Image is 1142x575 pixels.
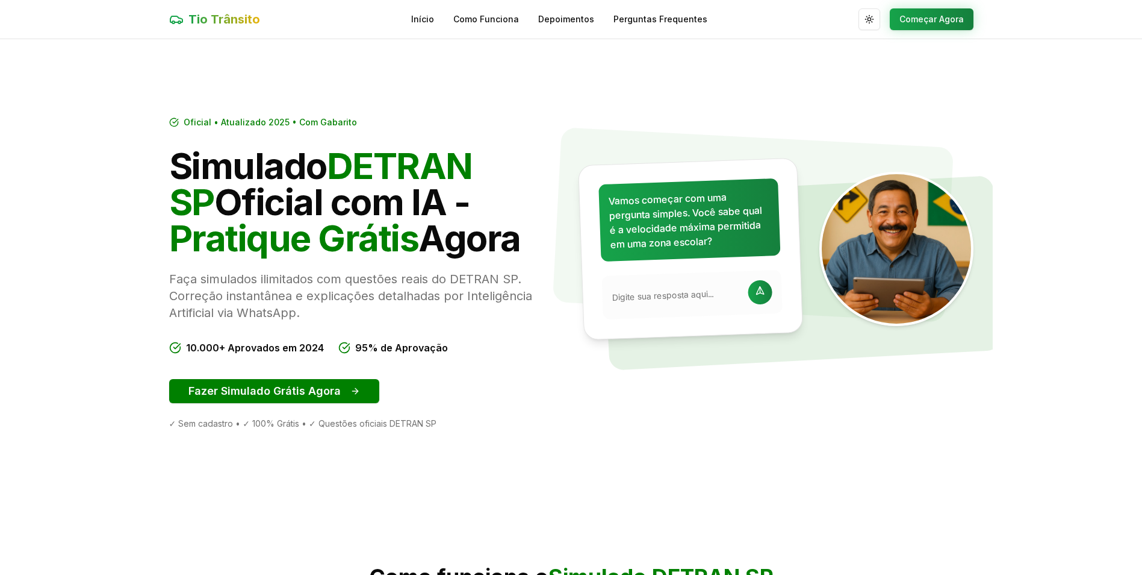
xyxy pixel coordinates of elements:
[538,13,594,25] a: Depoimentos
[612,287,741,303] input: Digite sua resposta aqui...
[169,148,562,256] h1: Simulado Oficial com IA - Agora
[169,418,562,430] div: ✓ Sem cadastro • ✓ 100% Grátis • ✓ Questões oficiais DETRAN SP
[188,11,260,28] span: Tio Trânsito
[355,341,448,355] span: 95% de Aprovação
[608,188,770,251] p: Vamos começar com uma pergunta simples. Você sabe qual é a velocidade máxima permitida em uma zon...
[613,13,707,25] a: Perguntas Frequentes
[453,13,519,25] a: Como Funciona
[169,144,473,224] span: DETRAN SP
[169,271,562,321] p: Faça simulados ilimitados com questões reais do DETRAN SP. Correção instantânea e explicações det...
[184,116,357,128] span: Oficial • Atualizado 2025 • Com Gabarito
[411,13,434,25] a: Início
[169,379,379,403] button: Fazer Simulado Grátis Agora
[819,172,973,326] img: Tio Trânsito
[169,11,260,28] a: Tio Trânsito
[169,216,419,260] span: Pratique Grátis
[890,8,973,30] button: Começar Agora
[186,341,324,355] span: 10.000+ Aprovados em 2024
